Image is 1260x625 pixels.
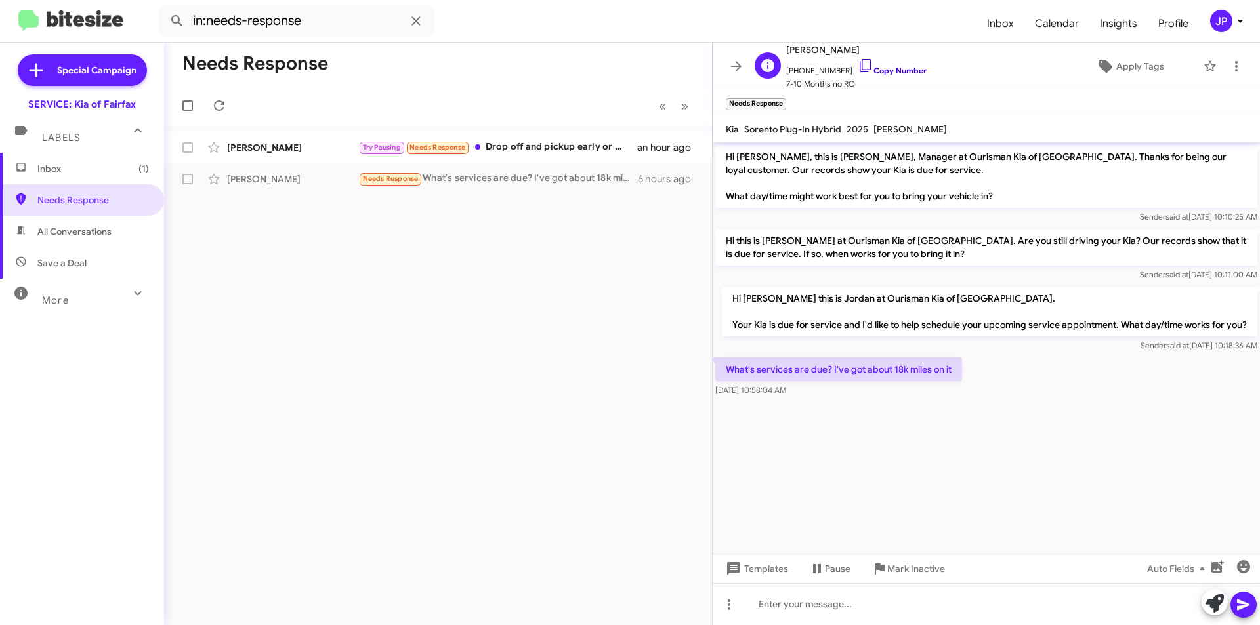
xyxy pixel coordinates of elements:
span: Templates [723,557,788,580]
span: Needs Response [363,174,419,183]
div: 6 hours ago [638,172,702,186]
span: Needs Response [409,143,465,151]
span: Sender [DATE] 10:10:25 AM [1140,212,1257,222]
span: Mark Inactive [887,557,945,580]
button: Apply Tags [1062,54,1197,78]
div: an hour ago [637,141,702,154]
nav: Page navigation example [652,92,696,119]
a: Special Campaign [18,54,147,86]
button: JP [1199,10,1246,32]
a: Copy Number [858,66,927,75]
span: Special Campaign [57,64,136,77]
span: Labels [42,132,80,144]
div: [PERSON_NAME] [227,172,358,186]
span: (1) [138,162,149,175]
a: Insights [1089,5,1148,43]
a: Profile [1148,5,1199,43]
div: [PERSON_NAME] [227,141,358,154]
span: All Conversations [37,225,112,238]
span: [PHONE_NUMBER] [786,58,927,77]
span: « [659,98,666,114]
span: Sender [DATE] 10:18:36 AM [1141,340,1257,350]
span: said at [1165,212,1188,222]
span: [PERSON_NAME] [786,42,927,58]
span: Try Pausing [363,143,401,151]
p: What's services are due? I've got about 18k miles on it [715,357,962,381]
span: Kia [726,123,739,135]
span: Sender [DATE] 10:11:00 AM [1140,270,1257,279]
input: Search [159,5,434,37]
p: Hi [PERSON_NAME] this is Jordan at Ourisman Kia of [GEOGRAPHIC_DATA]. Your Kia is due for service... [722,287,1257,336]
span: More [42,294,69,306]
small: Needs Response [726,98,786,110]
span: Save a Deal [37,256,87,270]
span: [PERSON_NAME] [873,123,947,135]
span: Auto Fields [1147,557,1210,580]
span: » [681,98,688,114]
p: Hi [PERSON_NAME], this is [PERSON_NAME], Manager at Ourisman Kia of [GEOGRAPHIC_DATA]. Thanks for... [715,145,1257,208]
button: Pause [799,557,861,580]
button: Mark Inactive [861,557,955,580]
span: [DATE] 10:58:04 AM [715,385,786,395]
button: Previous [651,92,674,119]
span: Pause [825,557,850,580]
span: Apply Tags [1116,54,1164,78]
span: said at [1166,340,1189,350]
button: Auto Fields [1137,557,1221,580]
p: Hi this is [PERSON_NAME] at Ourisman Kia of [GEOGRAPHIC_DATA]. Are you still driving your Kia? Ou... [715,229,1257,266]
div: SERVICE: Kia of Fairfax [28,98,136,111]
div: Drop off and pickup early or midafternoon if possible? [358,140,637,155]
button: Templates [713,557,799,580]
span: Needs Response [37,193,149,207]
span: 7-10 Months no RO [786,77,927,91]
button: Next [673,92,696,119]
span: said at [1165,270,1188,279]
h1: Needs Response [182,53,328,74]
div: JP [1210,10,1232,32]
span: Sorento Plug-In Hybrid [744,123,841,135]
span: Inbox [37,162,149,175]
div: What's services are due? I've got about 18k miles on it [358,171,638,186]
a: Inbox [976,5,1024,43]
a: Calendar [1024,5,1089,43]
span: 2025 [847,123,868,135]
